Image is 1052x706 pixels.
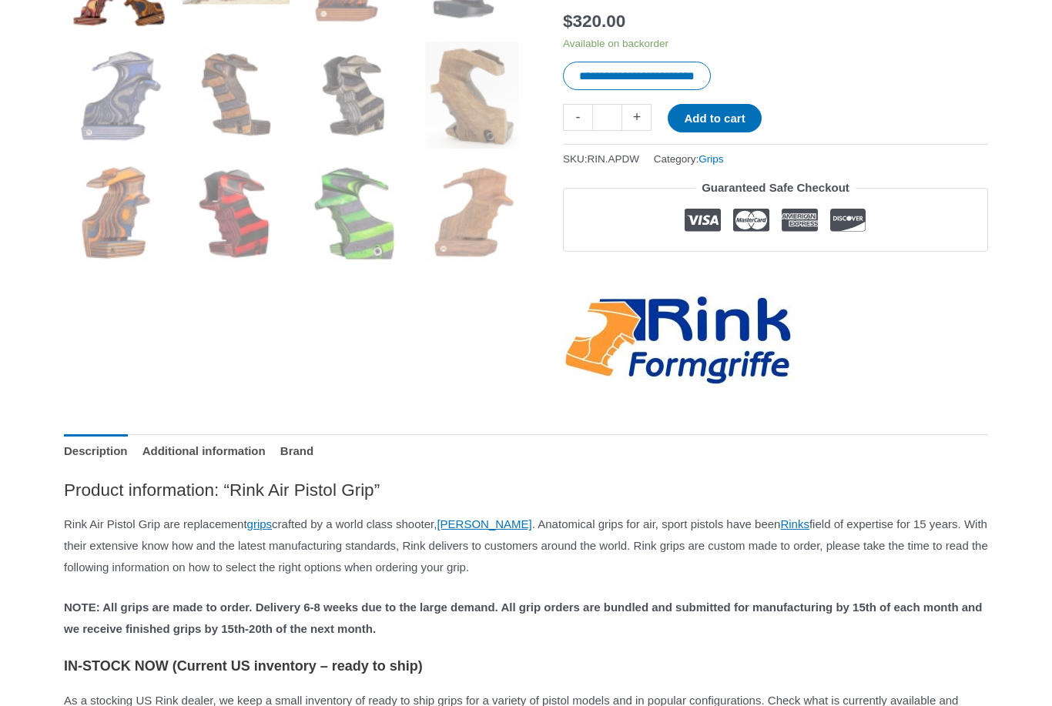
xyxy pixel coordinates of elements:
[64,659,423,674] strong: IN-STOCK NOW (Current US inventory – ready to ship)
[247,518,273,531] a: grips
[563,264,988,283] iframe: Customer reviews powered by Trustpilot
[64,514,988,579] p: Rink Air Pistol Grip are replacement crafted by a world class shooter, . Anatomical grips for air...
[301,42,408,149] img: Rink Air Pistol Grip - Image 7
[592,105,622,132] input: Product quantity
[142,435,266,468] a: Additional information
[183,42,290,149] img: Rink Air Pistol Grip - Image 6
[301,161,408,268] img: Rink Air Pistol Grip - Image 11
[419,161,526,268] img: Rink Air Pistol Grip - Image 12
[563,12,625,32] bdi: 320.00
[64,161,171,268] img: Rink Air Pistol Grip - Image 9
[695,178,856,199] legend: Guaranteed Safe Checkout
[563,38,988,52] p: Available on backorder
[563,12,573,32] span: $
[563,150,639,169] span: SKU:
[654,150,724,169] span: Category:
[699,154,723,166] a: Grips
[64,42,171,149] img: Rink Air Pistol Grip - Image 5
[563,294,794,389] a: Rink-Formgriffe
[622,105,652,132] a: +
[419,42,526,149] img: Rink Air Pistol Grip - Image 8
[563,105,592,132] a: -
[437,518,531,531] a: [PERSON_NAME]
[588,154,640,166] span: RIN.APDW
[183,161,290,268] img: Rink Air Pistol Grip - Image 10
[64,480,988,502] h2: Product information: “Rink Air Pistol Grip”
[64,601,982,636] strong: NOTE: All grips are made to order. Delivery 6-8 weeks due to the large demand. All grip orders ar...
[780,518,809,531] a: Rinks
[64,435,128,468] a: Description
[668,105,761,133] button: Add to cart
[280,435,313,468] a: Brand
